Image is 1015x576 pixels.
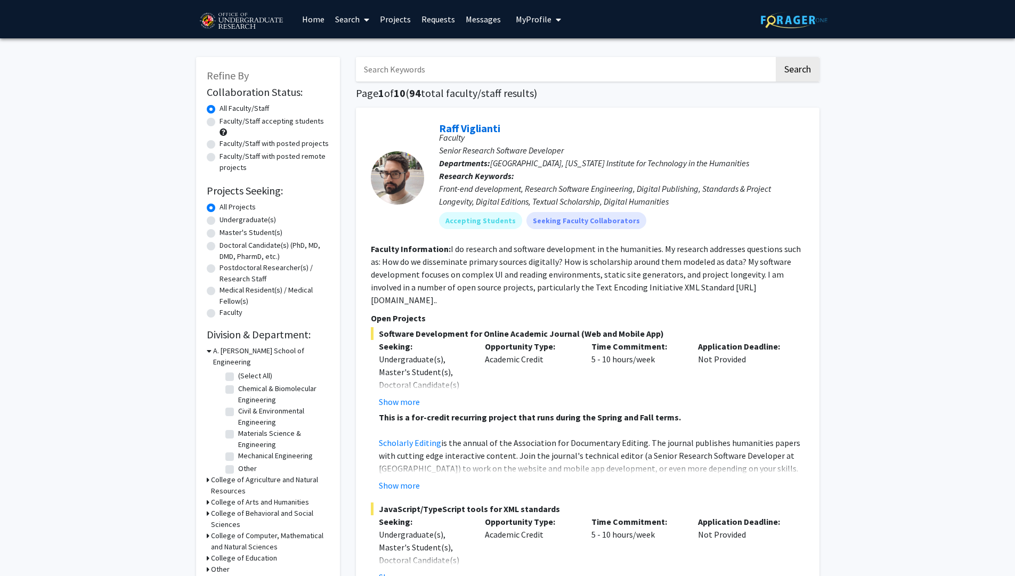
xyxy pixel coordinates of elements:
[583,340,690,408] div: 5 - 10 hours/week
[8,528,45,568] iframe: Chat
[220,201,256,213] label: All Projects
[379,437,441,448] a: Scholarly Editing
[220,227,282,238] label: Master's Student(s)
[439,182,805,208] div: Front-end development, Research Software Engineering, Digital Publishing, Standards & Project Lon...
[394,86,405,100] span: 10
[371,244,801,305] fg-read-more: I do research and software development in the humanities. My research addresses questions such as...
[439,144,805,157] p: Senior Research Software Developer
[220,151,329,173] label: Faculty/Staff with posted remote projects
[356,57,774,82] input: Search Keywords
[761,12,827,28] img: ForagerOne Logo
[220,240,329,262] label: Doctoral Candidate(s) (PhD, MD, DMD, PharmD, etc.)
[485,340,575,353] p: Opportunity Type:
[375,1,416,38] a: Projects
[207,328,329,341] h2: Division & Department:
[211,530,329,553] h3: College of Computer, Mathematical and Natural Sciences
[220,307,242,318] label: Faculty
[379,395,420,408] button: Show more
[379,479,420,492] button: Show more
[698,340,789,353] p: Application Deadline:
[591,515,682,528] p: Time Commitment:
[485,515,575,528] p: Opportunity Type:
[371,327,805,340] span: Software Development for Online Academic Journal (Web and Mobile App)
[526,212,646,229] mat-chip: Seeking Faculty Collaborators
[591,340,682,353] p: Time Commitment:
[220,262,329,285] label: Postdoctoral Researcher(s) / Research Staff
[196,8,286,35] img: University of Maryland Logo
[490,158,749,168] span: [GEOGRAPHIC_DATA], [US_STATE] Institute for Technology in the Humanities
[220,103,269,114] label: All Faculty/Staff
[698,515,789,528] p: Application Deadline:
[356,87,819,100] h1: Page of ( total faculty/staff results)
[211,508,329,530] h3: College of Behavioral and Social Sciences
[379,515,469,528] p: Seeking:
[379,340,469,353] p: Seeking:
[439,131,805,144] p: Faculty
[330,1,375,38] a: Search
[378,86,384,100] span: 1
[238,383,327,405] label: Chemical & Biomolecular Engineering
[211,564,230,575] h3: Other
[220,138,329,149] label: Faculty/Staff with posted projects
[211,553,277,564] h3: College of Education
[379,436,805,513] p: is the annual of the Association for Documentary Editing. The journal publishes humanities papers...
[439,212,522,229] mat-chip: Accepting Students
[207,69,249,82] span: Refine By
[409,86,421,100] span: 94
[238,463,257,474] label: Other
[460,1,506,38] a: Messages
[238,428,327,450] label: Materials Science & Engineering
[516,14,551,25] span: My Profile
[439,158,490,168] b: Departments:
[207,184,329,197] h2: Projects Seeking:
[211,474,329,497] h3: College of Agriculture and Natural Resources
[211,497,309,508] h3: College of Arts and Humanities
[371,502,805,515] span: JavaScript/TypeScript tools for XML standards
[213,345,329,368] h3: A. [PERSON_NAME] School of Engineering
[477,340,583,408] div: Academic Credit
[238,450,313,461] label: Mechanical Engineering
[220,285,329,307] label: Medical Resident(s) / Medical Fellow(s)
[238,405,327,428] label: Civil & Environmental Engineering
[297,1,330,38] a: Home
[379,412,681,423] strong: This is a for-credit recurring project that runs during the Spring and Fall terms.
[220,116,324,127] label: Faculty/Staff accepting students
[207,86,329,99] h2: Collaboration Status:
[439,171,514,181] b: Research Keywords:
[220,214,276,225] label: Undergraduate(s)
[690,340,797,408] div: Not Provided
[371,312,805,324] p: Open Projects
[439,121,500,135] a: Raff Viglianti
[379,353,469,417] div: Undergraduate(s), Master's Student(s), Doctoral Candidate(s) (PhD, MD, DMD, PharmD, etc.)
[238,370,272,382] label: (Select All)
[776,57,819,82] button: Search
[416,1,460,38] a: Requests
[371,244,451,254] b: Faculty Information:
